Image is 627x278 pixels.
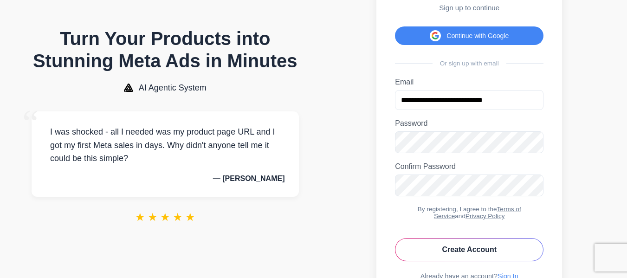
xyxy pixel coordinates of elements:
[173,211,183,224] span: ★
[32,27,299,72] h1: Turn Your Products into Stunning Meta Ads in Minutes
[395,60,543,67] div: Or sign up with email
[135,211,145,224] span: ★
[395,162,543,171] label: Confirm Password
[160,211,170,224] span: ★
[465,213,505,220] a: Privacy Policy
[124,84,133,92] img: AI Agentic System Logo
[434,206,521,220] a: Terms of Service
[148,211,158,224] span: ★
[395,26,543,45] button: Continue with Google
[395,78,543,86] label: Email
[22,102,39,144] span: “
[395,238,543,261] button: Create Account
[395,206,543,220] div: By registering, I agree to the and
[45,125,285,165] p: I was shocked - all I needed was my product page URL and I got my first Meta sales in days. Why d...
[139,83,207,93] span: AI Agentic System
[185,211,195,224] span: ★
[45,175,285,183] p: — [PERSON_NAME]
[395,4,543,12] p: Sign up to continue
[395,119,543,128] label: Password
